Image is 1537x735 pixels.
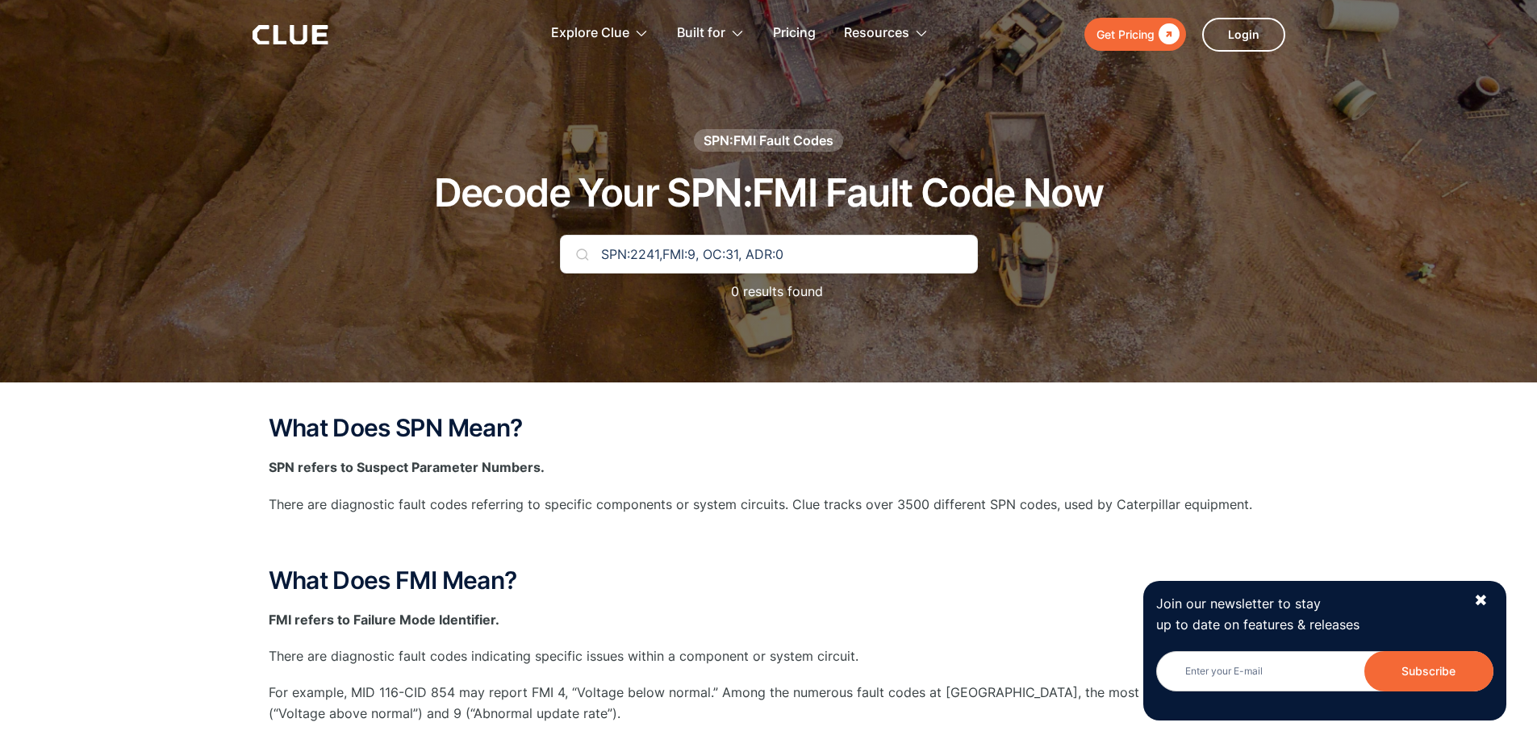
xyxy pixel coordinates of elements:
div:  [1155,24,1180,44]
div: Explore Clue [551,8,649,59]
h1: Decode Your SPN:FMI Fault Code Now [434,172,1104,215]
h2: What Does SPN Mean? [269,415,1269,441]
p: Join our newsletter to stay up to date on features & releases [1156,594,1460,634]
div: Get Pricing [1096,24,1155,44]
form: Newsletter [1156,651,1493,708]
div: Resources [844,8,929,59]
div: ✖ [1474,591,1488,611]
input: Search Your Code... [560,235,978,274]
p: ‍ [269,531,1269,551]
p: There are diagnostic fault codes indicating specific issues within a component or system circuit. [269,646,1269,666]
a: Pricing [773,8,816,59]
div: Built for [677,8,745,59]
p: For example, MID 116-CID 854 may report FMI 4, “Voltage below normal.” Among the numerous fault c... [269,683,1269,723]
a: Login [1202,18,1285,52]
p: There are diagnostic fault codes referring to specific components or system circuits. Clue tracks... [269,495,1269,515]
div: Explore Clue [551,8,629,59]
a: Get Pricing [1084,18,1186,51]
input: Enter your E-mail [1156,651,1493,691]
strong: FMI refers to Failure Mode Identifier. [269,612,499,628]
input: Subscribe [1364,651,1493,691]
p: 0 results found [715,282,823,302]
h2: What Does FMI Mean? [269,567,1269,594]
strong: SPN refers to Suspect Parameter Numbers. [269,459,545,475]
div: Resources [844,8,909,59]
div: Built for [677,8,725,59]
div: SPN:FMI Fault Codes [704,132,833,149]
